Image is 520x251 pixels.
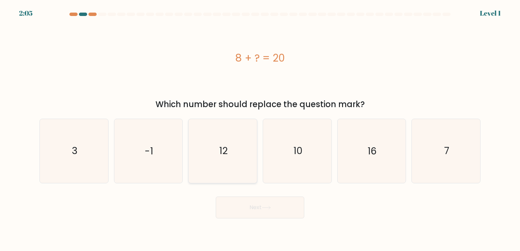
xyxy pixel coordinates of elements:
[72,145,78,158] text: 3
[219,145,228,158] text: 12
[44,98,476,111] div: Which number should replace the question mark?
[216,197,304,218] button: Next
[145,145,153,158] text: -1
[368,145,377,158] text: 16
[39,50,481,66] div: 8 + ? = 20
[293,145,303,158] text: 10
[480,8,501,18] div: Level 1
[19,8,33,18] div: 2:05
[444,145,449,158] text: 7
